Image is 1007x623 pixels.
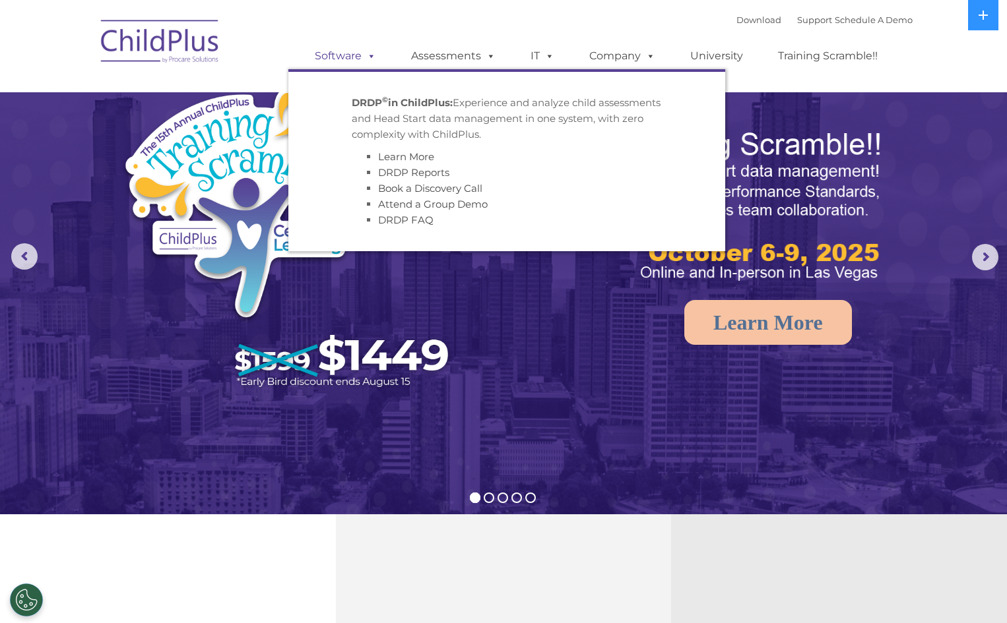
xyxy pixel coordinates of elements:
button: Cookies Settings [10,583,43,616]
p: Experience and analyze child assessments and Head Start data management in one system, with zero ... [352,95,662,142]
a: DRDP FAQ [378,214,434,226]
a: Software [302,43,389,69]
a: University [677,43,756,69]
a: DRDP Reports [378,166,449,179]
a: IT [517,43,568,69]
a: Training Scramble!! [765,43,891,69]
img: ChildPlus by Procare Solutions [94,11,226,76]
a: Learn More [684,300,852,345]
a: Schedule A Demo [835,15,913,25]
strong: DRDP in ChildPlus: [352,96,453,109]
a: Book a Discovery Call [378,182,482,194]
a: Company [576,43,668,69]
sup: © [382,95,388,104]
a: Attend a Group Demo [378,198,488,210]
span: Last name [183,87,224,97]
span: Phone number [183,141,240,151]
a: Support [797,15,832,25]
font: | [736,15,913,25]
a: Assessments [398,43,509,69]
a: Learn More [378,150,434,163]
a: Download [736,15,781,25]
